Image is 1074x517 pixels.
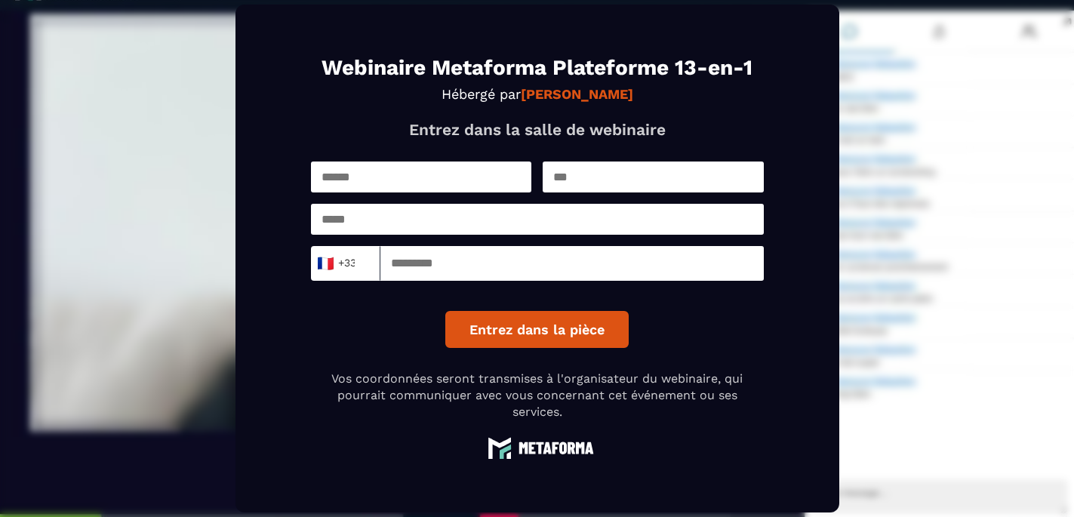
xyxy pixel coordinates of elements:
[320,253,352,274] span: +33
[355,252,367,275] input: Search for option
[311,246,380,281] div: Search for option
[311,86,764,102] p: Hébergé par
[311,120,764,139] p: Entrez dans la salle de webinaire
[481,436,594,460] img: logo
[311,371,764,421] p: Vos coordonnées seront transmises à l'organisateur du webinaire, qui pourrait communiquer avec vo...
[311,57,764,78] h1: Webinaire Metaforma Plateforme 13-en-1
[521,86,633,102] strong: [PERSON_NAME]
[445,311,629,348] button: Entrez dans la pièce
[315,253,334,274] span: 🇫🇷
